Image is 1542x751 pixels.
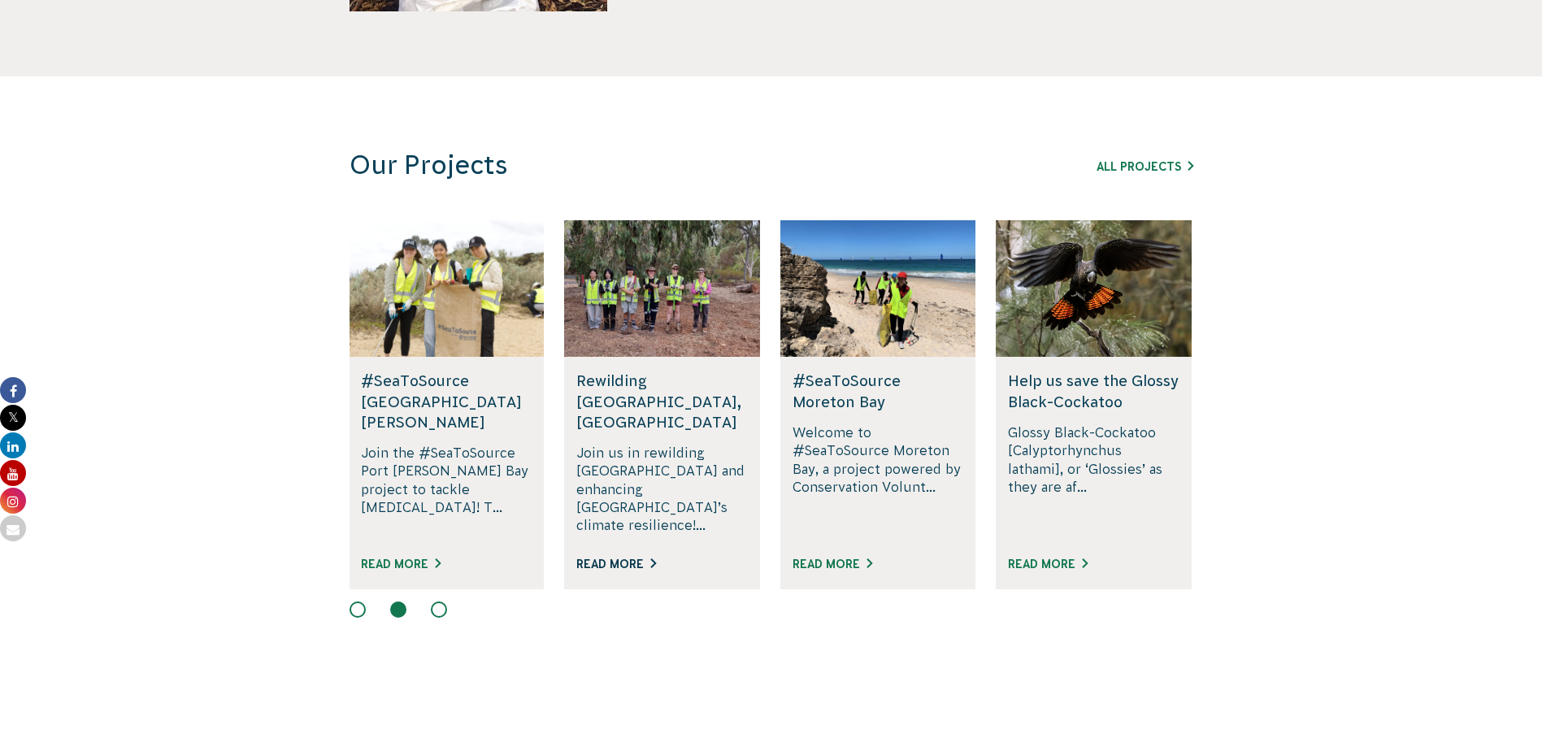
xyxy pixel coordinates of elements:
p: Join us in rewilding [GEOGRAPHIC_DATA] and enhancing [GEOGRAPHIC_DATA]’s climate resilience!... [576,444,748,537]
h5: #SeaToSource Moreton Bay [793,371,964,411]
p: Welcome to #SeaToSource Moreton Bay, a project powered by Conservation Volunt... [793,423,964,537]
a: Read More [793,558,872,571]
h3: Our Projects [350,150,974,181]
h5: Help us save the Glossy Black-Cockatoo [1008,371,1179,411]
a: Read More [576,558,656,571]
a: Read More [1008,558,1088,571]
p: Join the #SeaToSource Port [PERSON_NAME] Bay project to tackle [MEDICAL_DATA]! T... [361,444,532,537]
h5: Rewilding [GEOGRAPHIC_DATA], [GEOGRAPHIC_DATA] [576,371,748,432]
a: Read More [361,558,441,571]
h5: #SeaToSource [GEOGRAPHIC_DATA][PERSON_NAME] [361,371,532,432]
p: Glossy Black-Cockatoo [Calyptorhynchus lathami], or ‘Glossies’ as they are af... [1008,423,1179,537]
a: All Projects [1097,160,1193,173]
